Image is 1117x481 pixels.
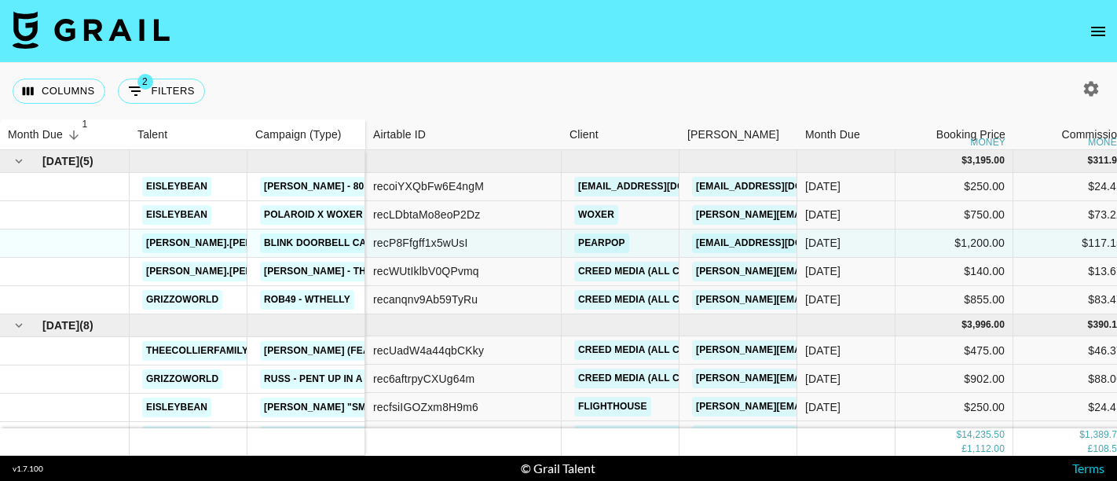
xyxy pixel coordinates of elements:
[142,398,211,417] a: eisleybean
[797,119,895,150] div: Month Due
[79,153,93,169] span: ( 5 )
[805,428,840,443] div: Aug '25
[562,119,679,150] div: Client
[687,119,779,150] div: [PERSON_NAME]
[956,428,961,442] div: $
[118,79,205,104] button: Show filters
[569,119,599,150] div: Client
[895,336,1013,365] div: $475.00
[373,428,468,443] div: recSclVnSia4h661j
[260,177,405,196] a: [PERSON_NAME] - 808 HYMN
[79,318,93,333] span: ( 8 )
[961,318,967,332] div: $
[692,177,868,196] a: [EMAIL_ADDRESS][DOMAIN_NAME]
[365,119,562,150] div: Airtable ID
[255,119,342,150] div: Campaign (Type)
[895,286,1013,314] div: $855.00
[805,399,840,415] div: Aug '25
[805,371,840,387] div: Aug '25
[1088,154,1093,167] div: $
[1082,16,1114,47] button: open drawer
[574,369,738,388] a: Creed Media (All Campaigns)
[895,258,1013,286] div: $140.00
[692,205,948,225] a: [PERSON_NAME][EMAIL_ADDRESS][DOMAIN_NAME]
[967,318,1005,332] div: 3,996.00
[260,398,452,417] a: [PERSON_NAME] "Smoking Section"
[137,74,153,90] span: 2
[137,119,167,150] div: Talent
[692,397,1029,417] a: [PERSON_NAME][EMAIL_ADDRESS][PERSON_NAME][DOMAIN_NAME]
[679,119,797,150] div: Booker
[805,178,840,194] div: Sep '25
[574,205,618,225] a: Woxer
[8,119,63,150] div: Month Due
[692,425,948,445] a: [PERSON_NAME][EMAIL_ADDRESS][DOMAIN_NAME]
[895,229,1013,258] div: $1,200.00
[692,233,868,253] a: [EMAIL_ADDRESS][DOMAIN_NAME]
[373,343,484,358] div: recUadW4a44qbCKky
[13,79,105,104] button: Select columns
[805,343,840,358] div: Aug '25
[142,177,211,196] a: eisleybean
[805,207,840,222] div: Sep '25
[373,292,478,307] div: recanqnv9Ab59TyRu
[13,11,170,49] img: Grail Talent
[373,263,479,279] div: recWUtIklbV0QPvmq
[142,233,314,253] a: [PERSON_NAME].[PERSON_NAME]
[961,442,967,455] div: £
[521,461,595,476] div: © Grail Talent
[1079,428,1085,442] div: $
[63,124,85,146] button: Sort
[373,119,426,150] div: Airtable ID
[895,201,1013,229] div: $750.00
[260,369,429,389] a: Russ - Pent Up in a Penthouse
[142,426,211,446] a: eisleybean
[260,341,579,361] a: [PERSON_NAME] (feat. [PERSON_NAME]) - [GEOGRAPHIC_DATA]
[936,119,1005,150] div: Booking Price
[692,369,948,388] a: [PERSON_NAME][EMAIL_ADDRESS][DOMAIN_NAME]
[574,397,651,417] a: Flighthouse
[373,399,478,415] div: recfsiIGOZxm8H9m6
[13,464,43,474] div: v 1.7.100
[692,340,948,360] a: [PERSON_NAME][EMAIL_ADDRESS][DOMAIN_NAME]
[574,262,738,281] a: Creed Media (All Campaigns)
[967,154,1005,167] div: 3,195.00
[805,263,840,279] div: Sep '25
[142,205,211,225] a: eisleybean
[373,235,468,251] div: recP8Ffgff1x5wUsI
[130,119,247,150] div: Talent
[574,425,738,445] a: Creed Media (All Campaigns)
[373,178,484,194] div: recoiYXQbFw6E4ngM
[1088,442,1093,455] div: £
[574,290,738,310] a: Creed Media (All Campaigns)
[142,290,222,310] a: grizzoworld
[805,292,840,307] div: Sep '25
[142,262,314,281] a: [PERSON_NAME].[PERSON_NAME]
[77,116,93,132] span: 1
[142,369,222,389] a: grizzoworld
[895,365,1013,393] div: $902.00
[805,119,860,150] div: Month Due
[692,262,948,281] a: [PERSON_NAME][EMAIL_ADDRESS][DOMAIN_NAME]
[247,119,365,150] div: Campaign (Type)
[692,290,948,310] a: [PERSON_NAME][EMAIL_ADDRESS][DOMAIN_NAME]
[260,262,514,281] a: [PERSON_NAME] - The Twist (65th Anniversary)
[574,233,629,253] a: Pearpop
[373,371,474,387] div: rec6aftrpyCXUg64m
[260,205,421,225] a: Polaroid X Woxer Campaign
[8,314,30,336] button: hide children
[1072,461,1104,475] a: Terms
[42,153,79,169] span: [DATE]
[895,421,1013,450] div: $237.00
[895,173,1013,201] div: $250.00
[260,233,408,253] a: Blink Doorbell Campaign
[967,442,1005,455] div: 1,112.00
[961,428,1005,442] div: 14,235.50
[895,393,1013,421] div: $250.00
[574,340,738,360] a: Creed Media (All Campaigns)
[42,318,79,333] span: [DATE]
[8,150,30,172] button: hide children
[970,138,1005,147] div: money
[373,207,480,222] div: recLDbtaMo8eoP2Dz
[805,235,840,251] div: Sep '25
